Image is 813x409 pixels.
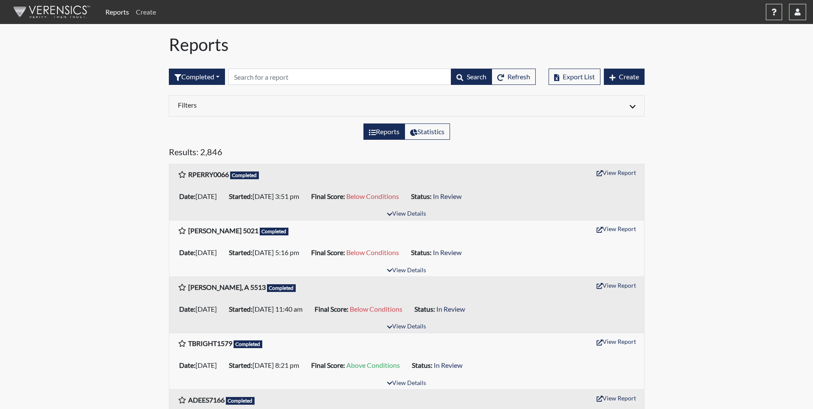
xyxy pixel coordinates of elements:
[383,378,430,389] button: View Details
[346,192,399,200] span: Below Conditions
[169,69,225,85] button: Completed
[593,279,640,292] button: View Report
[188,170,229,178] b: RPERRY0066
[549,69,600,85] button: Export List
[169,147,645,160] h5: Results: 2,846
[315,305,348,313] b: Final Score:
[619,72,639,81] span: Create
[188,396,225,404] b: ADEES7166
[593,222,640,235] button: View Report
[178,101,400,109] h6: Filters
[225,358,308,372] li: [DATE] 8:21 pm
[593,166,640,179] button: View Report
[176,189,225,203] li: [DATE]
[563,72,595,81] span: Export List
[346,361,400,369] span: Above Conditions
[225,246,308,259] li: [DATE] 5:16 pm
[188,339,232,347] b: TBRIGHT1579
[169,34,645,55] h1: Reports
[604,69,645,85] button: Create
[228,69,451,85] input: Search by Registration ID, Interview Number, or Investigation Name.
[593,391,640,405] button: View Report
[229,192,252,200] b: Started:
[467,72,486,81] span: Search
[226,397,255,405] span: Completed
[188,226,258,235] b: [PERSON_NAME] 5021
[346,248,399,256] span: Below Conditions
[412,361,432,369] b: Status:
[363,123,405,140] label: View the list of reports
[593,335,640,348] button: View Report
[176,246,225,259] li: [DATE]
[451,69,492,85] button: Search
[179,361,195,369] b: Date:
[229,305,252,313] b: Started:
[102,3,132,21] a: Reports
[234,340,263,348] span: Completed
[171,101,642,111] div: Click to expand/collapse filters
[433,248,462,256] span: In Review
[433,192,462,200] span: In Review
[411,248,432,256] b: Status:
[188,283,266,291] b: [PERSON_NAME], A 5513
[179,192,195,200] b: Date:
[414,305,435,313] b: Status:
[492,69,536,85] button: Refresh
[311,192,345,200] b: Final Score:
[225,189,308,203] li: [DATE] 3:51 pm
[179,248,195,256] b: Date:
[169,69,225,85] div: Filter by interview status
[179,305,195,313] b: Date:
[229,248,252,256] b: Started:
[507,72,530,81] span: Refresh
[411,192,432,200] b: Status:
[132,3,159,21] a: Create
[383,321,430,333] button: View Details
[311,248,345,256] b: Final Score:
[383,208,430,220] button: View Details
[260,228,289,235] span: Completed
[230,171,259,179] span: Completed
[436,305,465,313] span: In Review
[405,123,450,140] label: View statistics about completed interviews
[350,305,402,313] span: Below Conditions
[225,302,311,316] li: [DATE] 11:40 am
[176,358,225,372] li: [DATE]
[267,284,296,292] span: Completed
[311,361,345,369] b: Final Score:
[434,361,462,369] span: In Review
[176,302,225,316] li: [DATE]
[229,361,252,369] b: Started:
[383,265,430,277] button: View Details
